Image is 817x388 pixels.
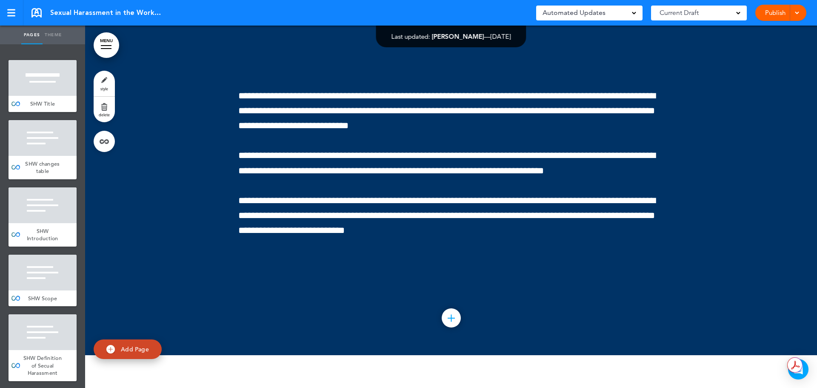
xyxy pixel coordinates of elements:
a: style [94,71,115,96]
a: SHW Introduction [9,223,77,247]
span: [PERSON_NAME] [432,32,484,40]
span: Current Draft [660,7,699,19]
span: Sexual Harassment in the Workplace Policy [50,8,165,17]
a: Add Page [94,339,162,359]
img: infinity_blue.svg [11,165,20,170]
a: Theme [43,26,64,44]
img: infinity_blue.svg [11,232,20,237]
img: infinity_blue.svg [11,101,20,106]
img: infinity_blue.svg [11,296,20,301]
span: SHW changes table [25,160,60,175]
img: add.svg [106,345,115,354]
a: SHW Definition of Secual Harassment [9,350,77,381]
span: SHW Scope [28,295,57,302]
a: SHW changes table [9,156,77,179]
span: [DATE] [491,32,511,40]
span: SHW Definition of Secual Harassment [23,354,62,377]
span: SHW Title [30,100,55,107]
span: style [100,86,108,91]
a: SHW Title [9,96,77,112]
a: delete [94,97,115,122]
span: Automated Updates [543,7,606,19]
a: MENU [94,32,119,58]
a: Pages [21,26,43,44]
span: delete [99,112,110,117]
a: Publish [762,5,788,21]
span: SHW Introduction [27,227,58,242]
img: infinity_blue.svg [11,363,20,368]
span: Add Page [121,345,149,353]
div: — [391,33,511,40]
a: SHW Scope [9,290,77,307]
span: Last updated: [391,32,430,40]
